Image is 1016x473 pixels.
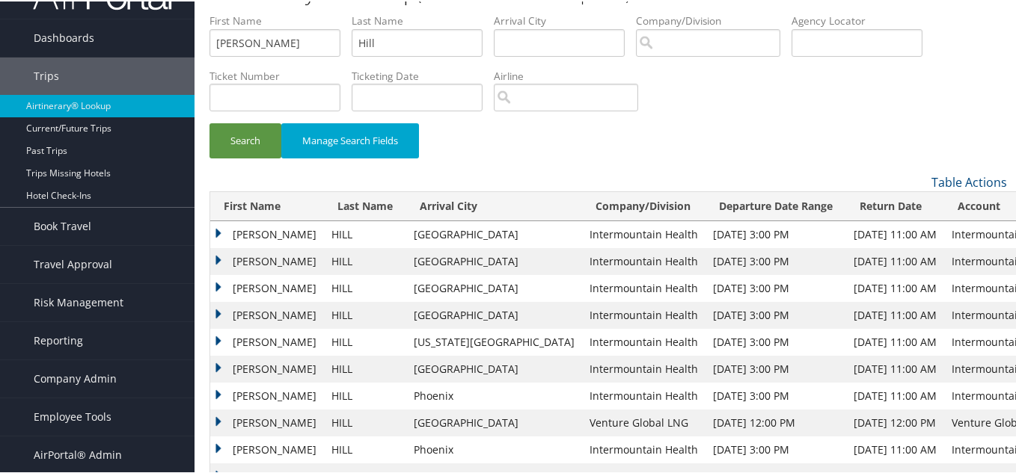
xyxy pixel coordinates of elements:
td: Intermountain Health [582,435,706,462]
td: HILL [324,381,406,408]
td: [PERSON_NAME] [210,273,324,300]
td: Intermountain Health [582,273,706,300]
td: [DATE] 12:00 PM [846,408,944,435]
th: Last Name: activate to sort column ascending [324,191,406,220]
span: Dashboards [34,18,94,55]
th: Arrival City: activate to sort column ascending [406,191,582,220]
td: [DATE] 3:00 PM [706,354,846,381]
td: HILL [324,354,406,381]
td: HILL [324,300,406,327]
th: First Name: activate to sort column ascending [210,191,324,220]
span: Travel Approval [34,244,112,282]
td: [GEOGRAPHIC_DATA] [406,300,582,327]
label: Agency Locator [792,12,934,27]
label: Last Name [352,12,494,27]
td: HILL [324,435,406,462]
a: Table Actions [931,173,1007,189]
span: Company Admin [34,359,117,396]
td: [DATE] 11:00 AM [846,381,944,408]
td: [PERSON_NAME] [210,247,324,273]
td: [DATE] 3:00 PM [706,220,846,247]
td: [DATE] 11:00 AM [846,327,944,354]
td: [DATE] 3:00 PM [706,435,846,462]
td: Phoenix [406,435,582,462]
label: Company/Division [636,12,792,27]
button: Manage Search Fields [281,122,419,157]
td: [PERSON_NAME] [210,354,324,381]
span: Trips [34,56,59,93]
label: Airline [494,67,649,82]
td: [PERSON_NAME] [210,408,324,435]
span: Reporting [34,321,83,358]
td: [GEOGRAPHIC_DATA] [406,354,582,381]
td: [DATE] 11:00 AM [846,220,944,247]
td: [PERSON_NAME] [210,435,324,462]
td: HILL [324,408,406,435]
th: Return Date: activate to sort column ascending [846,191,944,220]
th: Departure Date Range: activate to sort column ascending [706,191,846,220]
td: Phoenix [406,381,582,408]
td: Intermountain Health [582,247,706,273]
td: [DATE] 11:00 AM [846,300,944,327]
td: [US_STATE][GEOGRAPHIC_DATA] [406,327,582,354]
td: [DATE] 3:00 PM [706,327,846,354]
label: Ticket Number [209,67,352,82]
td: Venture Global LNG [582,408,706,435]
label: Arrival City [494,12,636,27]
span: Book Travel [34,206,91,244]
label: Ticketing Date [352,67,494,82]
td: HILL [324,220,406,247]
td: [DATE] 12:00 PM [706,408,846,435]
label: First Name [209,12,352,27]
th: Company/Division [582,191,706,220]
td: [DATE] 11:00 AM [846,435,944,462]
td: [GEOGRAPHIC_DATA] [406,247,582,273]
td: [DATE] 11:00 AM [846,354,944,381]
td: [GEOGRAPHIC_DATA] [406,273,582,300]
td: [PERSON_NAME] [210,220,324,247]
td: [GEOGRAPHIC_DATA] [406,220,582,247]
td: Intermountain Health [582,354,706,381]
td: Intermountain Health [582,300,706,327]
td: [PERSON_NAME] [210,300,324,327]
td: Intermountain Health [582,327,706,354]
td: HILL [324,247,406,273]
td: [DATE] 3:00 PM [706,273,846,300]
td: Intermountain Health [582,381,706,408]
td: [DATE] 11:00 AM [846,247,944,273]
td: [DATE] 3:00 PM [706,300,846,327]
button: Search [209,122,281,157]
td: Intermountain Health [582,220,706,247]
td: [DATE] 3:00 PM [706,247,846,273]
td: [PERSON_NAME] [210,327,324,354]
td: [DATE] 11:00 AM [846,273,944,300]
span: Risk Management [34,282,123,320]
td: HILL [324,327,406,354]
td: [DATE] 3:00 PM [706,381,846,408]
span: AirPortal® Admin [34,435,122,472]
td: [PERSON_NAME] [210,381,324,408]
td: HILL [324,273,406,300]
span: Employee Tools [34,397,111,434]
td: [GEOGRAPHIC_DATA] [406,408,582,435]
